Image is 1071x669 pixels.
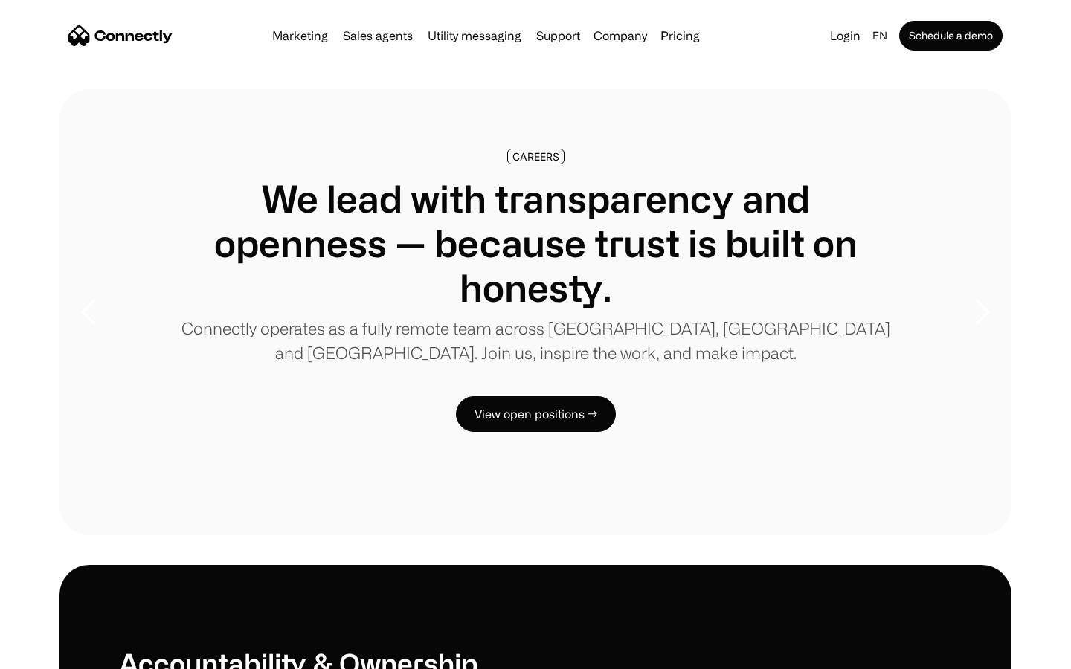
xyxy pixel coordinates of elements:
ul: Language list [30,643,89,664]
p: Connectly operates as a fully remote team across [GEOGRAPHIC_DATA], [GEOGRAPHIC_DATA] and [GEOGRA... [178,316,892,365]
div: en [872,25,887,46]
a: Pricing [654,30,706,42]
a: Schedule a demo [899,21,1003,51]
div: CAREERS [512,151,559,162]
a: Sales agents [337,30,419,42]
a: Utility messaging [422,30,527,42]
a: View open positions → [456,396,616,432]
a: Login [824,25,866,46]
a: Support [530,30,586,42]
aside: Language selected: English [15,641,89,664]
h1: We lead with transparency and openness — because trust is built on honesty. [178,176,892,310]
div: Company [594,25,647,46]
a: Marketing [266,30,334,42]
